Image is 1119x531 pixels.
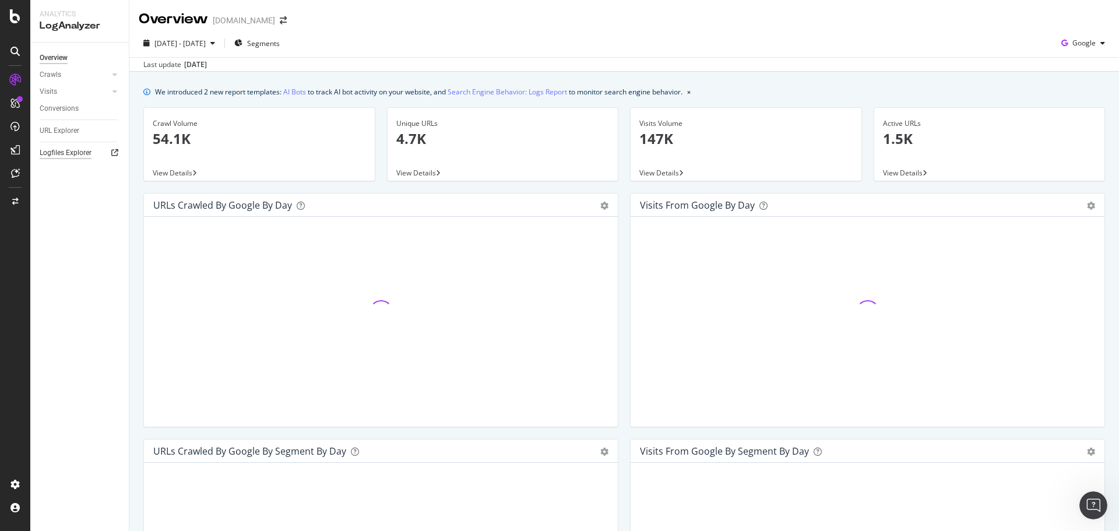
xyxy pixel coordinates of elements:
p: 4.7K [396,129,610,149]
div: We introduced 2 new report templates: to track AI bot activity on your website, and to monitor se... [155,86,682,98]
div: Visits Volume [639,118,853,129]
div: info banner [143,86,1105,98]
div: Analytics [40,9,119,19]
span: Google [1072,38,1096,48]
div: Visits [40,86,57,98]
div: Crawl Volume [153,118,366,129]
span: View Details [883,168,923,178]
button: close banner [684,83,694,100]
div: URL Explorer [40,125,79,137]
div: gear [1087,202,1095,210]
div: gear [1087,448,1095,456]
p: 54.1K [153,129,366,149]
a: URL Explorer [40,125,121,137]
div: Logfiles Explorer [40,147,92,159]
div: [DOMAIN_NAME] [213,15,275,26]
a: AI Bots [283,86,306,98]
span: [DATE] - [DATE] [154,38,206,48]
a: Logfiles Explorer [40,147,121,159]
div: Crawls [40,69,61,81]
button: [DATE] - [DATE] [139,34,220,52]
button: Segments [230,34,284,52]
div: LogAnalyzer [40,19,119,33]
p: 1.5K [883,129,1096,149]
span: View Details [639,168,679,178]
div: URLs Crawled by Google By Segment By Day [153,445,346,457]
div: Visits from Google By Segment By Day [640,445,809,457]
div: arrow-right-arrow-left [280,16,287,24]
a: Search Engine Behavior: Logs Report [448,86,567,98]
span: View Details [153,168,192,178]
div: Visits from Google by day [640,199,755,211]
p: 147K [639,129,853,149]
div: Overview [139,9,208,29]
a: Overview [40,52,121,64]
a: Visits [40,86,109,98]
div: Unique URLs [396,118,610,129]
button: Google [1057,34,1110,52]
a: Conversions [40,103,121,115]
div: gear [600,202,608,210]
div: Overview [40,52,68,64]
div: Conversions [40,103,79,115]
a: Crawls [40,69,109,81]
div: gear [600,448,608,456]
iframe: Intercom live chat [1079,491,1107,519]
div: Last update [143,59,207,70]
span: Segments [247,38,280,48]
div: URLs Crawled by Google by day [153,199,292,211]
span: View Details [396,168,436,178]
div: [DATE] [184,59,207,70]
div: Active URLs [883,118,1096,129]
